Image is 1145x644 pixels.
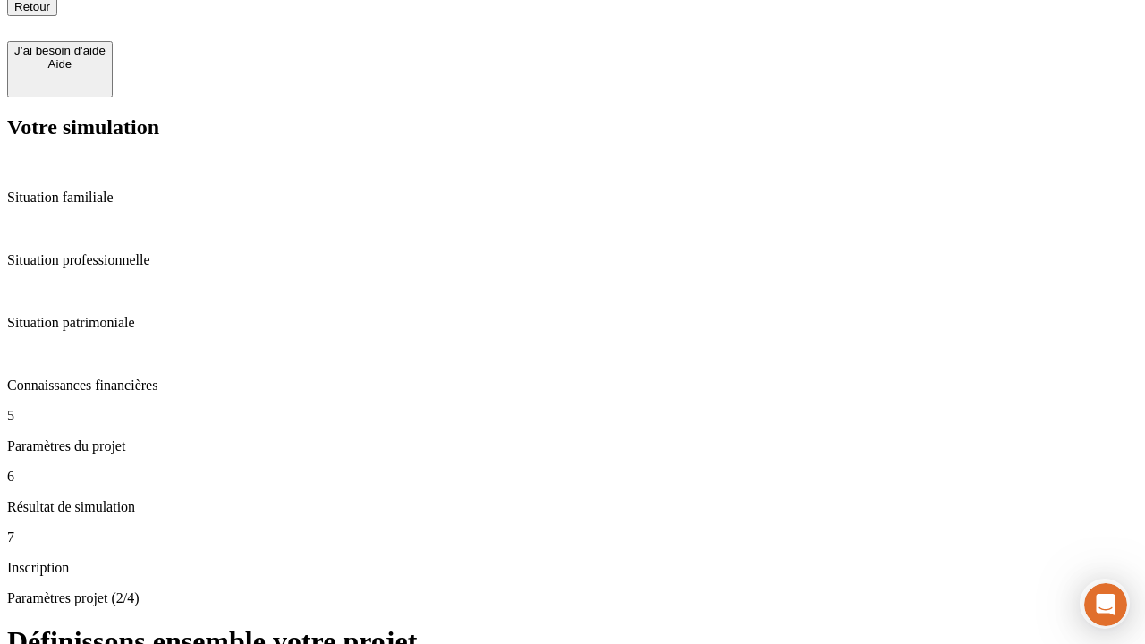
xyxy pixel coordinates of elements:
[7,41,113,97] button: J’ai besoin d'aideAide
[1080,579,1130,629] iframe: Intercom live chat discovery launcher
[7,408,1138,424] p: 5
[7,190,1138,206] p: Situation familiale
[7,315,1138,331] p: Situation patrimoniale
[7,377,1138,394] p: Connaissances financières
[7,469,1138,485] p: 6
[7,252,1138,268] p: Situation professionnelle
[7,530,1138,546] p: 7
[1084,583,1127,626] iframe: Intercom live chat
[7,499,1138,515] p: Résultat de simulation
[7,560,1138,576] p: Inscription
[7,115,1138,140] h2: Votre simulation
[14,57,106,71] div: Aide
[7,590,1138,606] p: Paramètres projet (2/4)
[7,438,1138,454] p: Paramètres du projet
[14,44,106,57] div: J’ai besoin d'aide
